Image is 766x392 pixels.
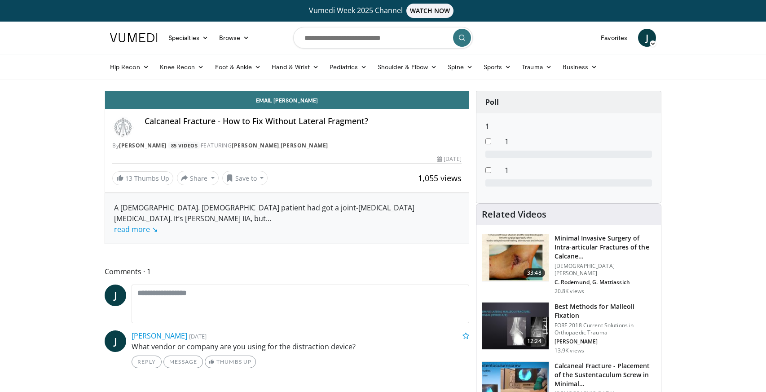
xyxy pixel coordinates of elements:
[555,322,656,336] p: FORE 2018 Current Solutions in Orthopaedic Trauma
[119,142,167,149] a: [PERSON_NAME]
[555,288,584,295] p: 20.8K views
[524,268,545,277] span: 33:48
[210,58,267,76] a: Foot & Ankle
[442,58,478,76] a: Spine
[555,302,656,320] h3: Best Methods for Malleoli Fixation
[524,337,545,346] span: 12:24
[293,27,473,49] input: Search topics, interventions
[154,58,210,76] a: Knee Recon
[232,142,279,149] a: [PERSON_NAME]
[222,171,268,185] button: Save to
[205,356,255,368] a: Thumbs Up
[478,58,517,76] a: Sports
[555,263,656,277] p: [DEMOGRAPHIC_DATA][PERSON_NAME]
[437,155,461,163] div: [DATE]
[132,341,469,352] p: What vendor or company are you using for the distraction device?
[105,285,126,306] a: J
[132,356,162,368] a: Reply
[111,4,655,18] a: Vumedi Week 2025 ChannelWATCH NOW
[485,97,499,107] strong: Poll
[281,142,328,149] a: [PERSON_NAME]
[516,58,557,76] a: Trauma
[163,356,203,368] a: Message
[125,174,132,183] span: 13
[498,165,659,176] dd: 1
[177,171,219,185] button: Share
[105,266,469,277] span: Comments 1
[112,116,134,138] img: Avatar
[482,234,549,281] img: 35a50d49-627e-422b-a069-3479b31312bc.150x105_q85_crop-smart_upscale.jpg
[145,116,462,126] h4: Calcaneal Fracture - How to Fix Without Lateral Fragment?
[189,332,207,340] small: [DATE]
[418,173,462,183] span: 1,055 views
[638,29,656,47] a: J
[112,171,173,185] a: 13 Thumbs Up
[555,279,656,286] p: C. Rodemund, G. Mattiassich
[105,58,154,76] a: Hip Recon
[112,142,462,150] div: By FEATURING ,
[498,136,659,147] dd: 1
[555,338,656,345] p: [PERSON_NAME]
[105,91,469,109] a: Email [PERSON_NAME]
[557,58,603,76] a: Business
[555,234,656,261] h3: Minimal Invasive Surgery of Intra-articular Fractures of the Calcane…
[132,331,187,341] a: [PERSON_NAME]
[324,58,372,76] a: Pediatrics
[110,33,158,42] img: VuMedi Logo
[266,58,324,76] a: Hand & Wrist
[114,202,460,235] div: A [DEMOGRAPHIC_DATA]. [DEMOGRAPHIC_DATA] patient had got a joint-[MEDICAL_DATA] [MEDICAL_DATA]. I...
[214,29,255,47] a: Browse
[482,302,656,354] a: 12:24 Best Methods for Malleoli Fixation FORE 2018 Current Solutions in Orthopaedic Trauma [PERSO...
[114,224,158,234] a: read more ↘
[555,347,584,354] p: 13.9K views
[555,361,656,388] h3: Calcaneal Fracture - Placement of the Sustentaculum Screw in Minimal…
[168,142,201,149] a: 85 Videos
[406,4,454,18] span: WATCH NOW
[482,209,546,220] h4: Related Videos
[372,58,442,76] a: Shoulder & Elbow
[482,234,656,295] a: 33:48 Minimal Invasive Surgery of Intra-articular Fractures of the Calcane… [DEMOGRAPHIC_DATA][PE...
[163,29,214,47] a: Specialties
[485,122,652,131] h6: 1
[482,303,549,349] img: bb3c647c-2c54-4102-bd4b-4b25814f39ee.150x105_q85_crop-smart_upscale.jpg
[595,29,633,47] a: Favorites
[105,330,126,352] a: J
